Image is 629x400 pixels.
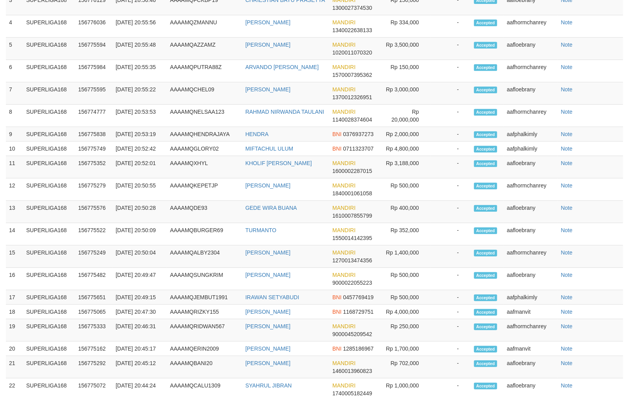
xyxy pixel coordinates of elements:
[561,64,572,70] a: Note
[561,360,572,366] a: Note
[113,319,167,342] td: [DATE] 20:46:31
[431,356,471,378] td: -
[23,201,75,223] td: SUPERLIGA168
[245,109,324,115] a: RAHMAD NIRWANDA TAULANI
[113,201,167,223] td: [DATE] 20:50:28
[504,305,558,319] td: aafmanvit
[332,368,372,374] span: 1460013960823
[6,342,23,356] td: 20
[75,268,113,290] td: 156775482
[23,178,75,201] td: SUPERLIGA168
[113,142,167,156] td: [DATE] 20:52:42
[75,305,113,319] td: 156775065
[431,60,471,82] td: -
[167,223,242,245] td: AAAAMQBURGER69
[474,346,498,353] span: Accepted
[504,201,558,223] td: aafloebrany
[431,305,471,319] td: -
[23,142,75,156] td: SUPERLIGA168
[332,249,356,256] span: MANDIRI
[23,223,75,245] td: SUPERLIGA168
[167,60,242,82] td: AAAAMQPUTRA88Z
[167,268,242,290] td: AAAAMQSUNGKRIM
[431,127,471,142] td: -
[245,19,290,25] a: [PERSON_NAME]
[431,245,471,268] td: -
[504,15,558,38] td: aafhormchanrey
[245,160,312,166] a: KHOLIF [PERSON_NAME]
[332,27,372,33] span: 1340022638133
[474,109,498,116] span: Accepted
[332,390,372,396] span: 1740005182449
[245,182,290,189] a: [PERSON_NAME]
[474,295,498,301] span: Accepted
[245,145,293,152] a: MIFTACHUL ULUM
[332,145,341,152] span: BNI
[474,146,498,153] span: Accepted
[75,82,113,105] td: 156775595
[343,145,374,152] span: 0711323707
[6,201,23,223] td: 13
[245,294,299,300] a: IRAWAN SETYABUDI
[6,142,23,156] td: 10
[245,360,290,366] a: [PERSON_NAME]
[561,323,572,329] a: Note
[380,290,431,305] td: Rp 500,000
[380,156,431,178] td: Rp 3,188,000
[474,309,498,316] span: Accepted
[167,342,242,356] td: AAAAMQERIN2009
[167,15,242,38] td: AAAAMQZMANNU
[504,268,558,290] td: aafloebrany
[474,20,498,26] span: Accepted
[113,305,167,319] td: [DATE] 20:47:30
[332,323,356,329] span: MANDIRI
[75,245,113,268] td: 156775249
[75,156,113,178] td: 156775352
[380,342,431,356] td: Rp 1,700,000
[167,142,242,156] td: AAAAMQGLORY02
[561,227,572,233] a: Note
[561,382,572,389] a: Note
[245,86,290,93] a: [PERSON_NAME]
[75,290,113,305] td: 156775651
[332,182,356,189] span: MANDIRI
[23,38,75,60] td: SUPERLIGA168
[474,131,498,138] span: Accepted
[75,142,113,156] td: 156775749
[245,205,297,211] a: GEDE WIRA BUANA
[380,60,431,82] td: Rp 150,000
[431,82,471,105] td: -
[504,82,558,105] td: aafloebrany
[75,105,113,127] td: 156774777
[6,60,23,82] td: 6
[332,257,372,264] span: 1270013474356
[245,382,292,389] a: SYAHRUL JIBRAN
[245,309,290,315] a: [PERSON_NAME]
[6,290,23,305] td: 17
[332,116,372,123] span: 1140028374604
[561,272,572,278] a: Note
[332,272,356,278] span: MANDIRI
[245,131,268,137] a: HENDRA
[167,356,242,378] td: AAAAMQBANI20
[561,109,572,115] a: Note
[561,131,572,137] a: Note
[6,305,23,319] td: 18
[561,345,572,352] a: Note
[332,235,372,241] span: 1550014142395
[332,42,356,48] span: MANDIRI
[474,360,498,367] span: Accepted
[332,360,356,366] span: MANDIRI
[245,42,290,48] a: [PERSON_NAME]
[504,342,558,356] td: aafmanvit
[75,127,113,142] td: 156775838
[75,356,113,378] td: 156775292
[474,227,498,234] span: Accepted
[343,131,374,137] span: 0376937273
[75,38,113,60] td: 156775594
[474,272,498,279] span: Accepted
[167,245,242,268] td: AAAAMQALBY2304
[474,205,498,212] span: Accepted
[474,183,498,189] span: Accepted
[332,168,372,174] span: 1600002287015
